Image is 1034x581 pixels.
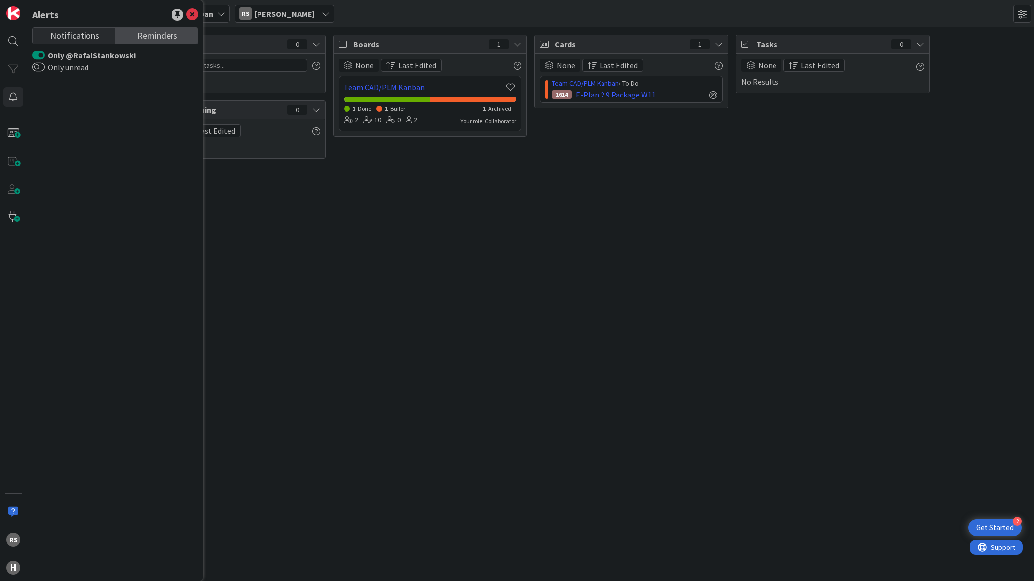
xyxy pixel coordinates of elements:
[891,39,911,49] div: 0
[576,89,656,100] span: E-Plan 2.9 Package W11
[1013,517,1022,526] div: 2
[6,533,20,547] div: RS
[137,124,320,153] div: No Results
[386,115,401,126] div: 0
[197,125,235,137] span: Last Edited
[353,38,484,50] span: Boards
[552,78,717,89] div: › To Do
[179,124,241,137] button: Last Edited
[406,115,417,126] div: 2
[557,59,575,71] span: None
[690,39,710,49] div: 1
[552,79,619,88] a: Team CAD/PLM Kanban
[137,59,320,88] div: No Results
[137,59,307,72] input: Search all cards and tasks...
[137,28,177,42] span: Reminders
[390,105,405,112] span: Buffer
[32,49,136,61] label: Only @RafalStankowski
[6,6,20,20] img: Visit kanbanzone.com
[152,38,279,50] span: Focus
[758,59,776,71] span: None
[555,38,685,50] span: Cards
[381,59,442,72] button: Last Edited
[461,117,516,126] div: Your role: Collaborator
[287,39,307,49] div: 0
[152,104,282,116] span: Column Watching
[32,50,45,60] button: Only @RafalStankowski
[968,519,1022,536] div: Open Get Started checklist, remaining modules: 2
[239,7,252,20] div: RS
[355,59,374,71] span: None
[552,90,572,99] div: 1614
[32,62,45,72] button: Only unread
[344,81,504,93] a: Team CAD/PLM Kanban
[21,1,45,13] span: Support
[582,59,643,72] button: Last Edited
[483,105,486,112] span: 1
[489,39,509,49] div: 1
[363,115,381,126] div: 10
[976,523,1014,533] div: Get Started
[600,59,638,71] span: Last Edited
[488,105,511,112] span: Archived
[741,59,924,88] div: No Results
[255,8,315,20] span: [PERSON_NAME]
[398,59,436,71] span: Last Edited
[352,105,355,112] span: 1
[801,59,839,71] span: Last Edited
[783,59,845,72] button: Last Edited
[358,105,371,112] span: Done
[6,561,20,575] div: H
[50,28,99,42] span: Notifications
[385,105,388,112] span: 1
[32,7,59,22] div: Alerts
[756,38,886,50] span: Tasks
[32,61,88,73] label: Only unread
[287,105,307,115] div: 0
[344,115,358,126] div: 2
